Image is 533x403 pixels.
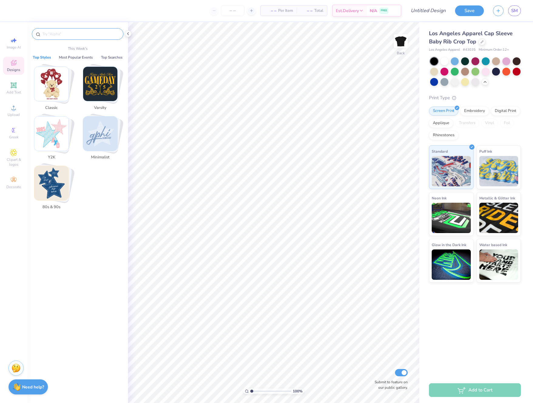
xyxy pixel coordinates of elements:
img: Puff Ink [479,156,518,186]
img: Back [395,35,407,47]
button: Stack Card Button Classic [30,66,76,113]
span: Standard [432,148,448,154]
span: Add Text [6,90,21,95]
button: Stack Card Button Minimalist [79,116,125,163]
input: – – [221,5,245,16]
span: Classic [42,105,61,111]
span: 100 % [293,388,302,394]
span: Los Angeles Apparel Cap Sleeve Baby Rib Crop Top [429,30,513,45]
span: Neon Ink [432,195,447,201]
button: Save [455,5,484,16]
div: Screen Print [429,107,458,116]
img: Metallic & Glitter Ink [479,203,518,233]
span: Varsity [90,105,110,111]
span: N/A [370,8,377,14]
strong: Need help? [22,384,44,390]
img: Water based Ink [479,249,518,280]
span: FREE [381,8,387,13]
a: SM [508,5,521,16]
span: – – [264,8,276,14]
img: Standard [432,156,471,186]
img: Varsity [83,67,117,101]
div: Rhinestones [429,131,458,140]
span: SM [511,7,518,14]
label: Submit to feature on our public gallery. [371,379,408,390]
div: Back [397,50,405,56]
img: Minimalist [83,117,117,151]
span: – – [300,8,312,14]
img: Classic [34,67,69,101]
span: Puff Ink [479,148,492,154]
div: Foil [500,119,514,128]
span: Decorate [6,185,21,189]
span: Minimalist [90,154,110,161]
span: 80s & 90s [42,204,61,210]
span: Minimum Order: 12 + [479,47,509,52]
img: Y2K [34,117,69,151]
span: Clipart & logos [3,157,24,167]
span: # 43035 [463,47,476,52]
span: Per Item [278,8,293,14]
div: Embroidery [460,107,489,116]
button: Stack Card Button Y2K [30,116,76,163]
div: Transfers [455,119,479,128]
img: 80s & 90s [34,166,69,200]
span: Upload [8,112,20,117]
button: Stack Card Button 80s & 90s [30,166,76,212]
span: Metallic & Glitter Ink [479,195,515,201]
button: Most Popular Events [57,54,95,60]
img: Neon Ink [432,203,471,233]
button: Stack Card Button Varsity [79,66,125,113]
span: Y2K [42,154,61,161]
div: Applique [429,119,453,128]
span: Est. Delivery [336,8,359,14]
img: Glow in the Dark Ink [432,249,471,280]
div: Vinyl [481,119,498,128]
span: Designs [7,67,20,72]
p: This Week's [68,46,88,51]
div: Print Type [429,94,521,101]
button: Top Searches [99,54,124,60]
span: Water based Ink [479,242,507,248]
div: Digital Print [491,107,520,116]
span: Glow in the Dark Ink [432,242,466,248]
span: Total [314,8,323,14]
input: Untitled Design [406,5,450,17]
button: Top Styles [31,54,53,60]
span: Greek [9,135,19,140]
span: Los Angeles Apparel [429,47,460,52]
span: Image AI [7,45,21,50]
input: Try "Alpha" [42,31,120,37]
